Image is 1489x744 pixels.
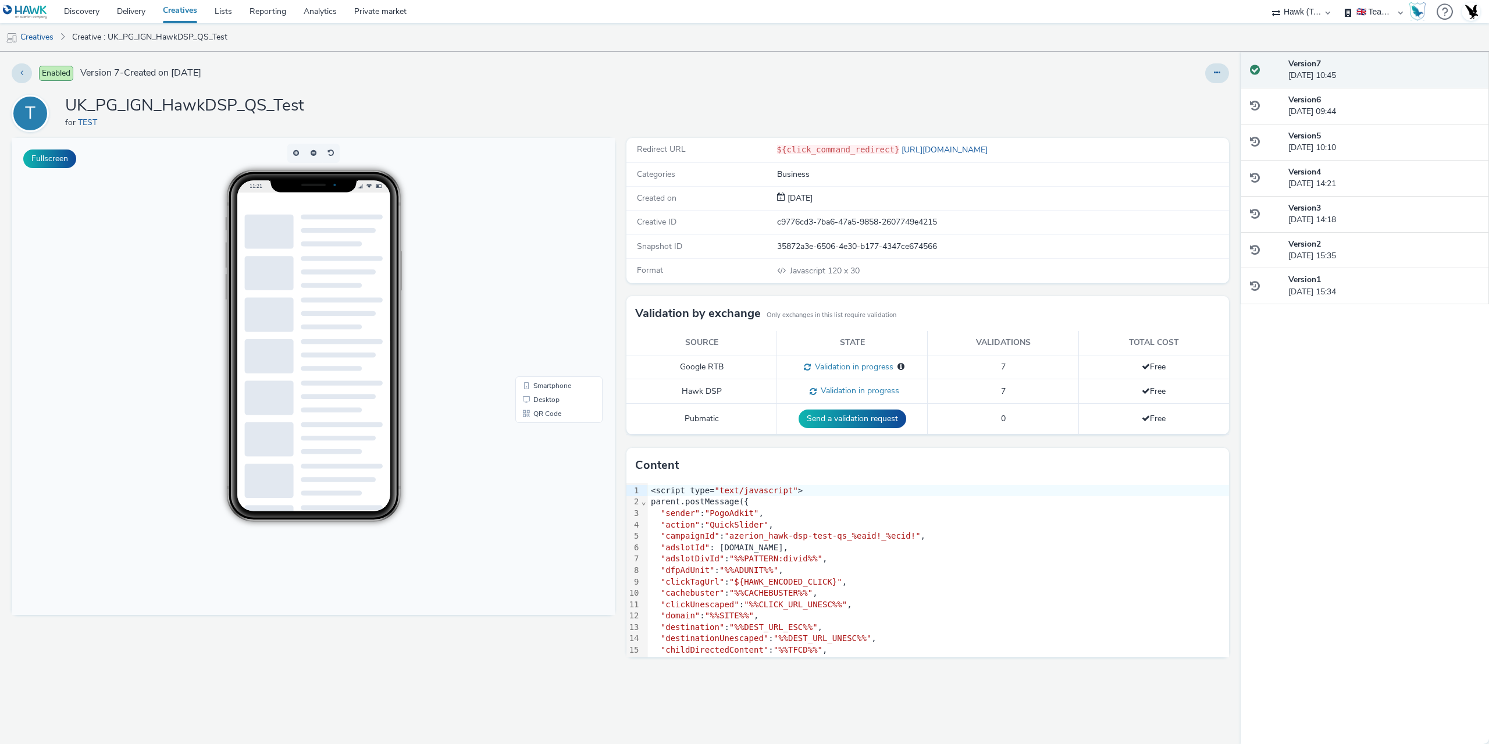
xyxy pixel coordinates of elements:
div: 15 [626,645,641,656]
span: [DATE] [785,193,813,204]
div: <script type= > [647,485,1229,497]
div: : , [647,633,1229,645]
li: QR Code [506,269,589,283]
th: Source [626,331,777,355]
th: State [777,331,928,355]
div: 6 [626,542,641,554]
span: "destination" [661,622,725,632]
img: Account UK [1462,3,1480,20]
span: "%%CACHEBUSTER%%" [729,588,813,597]
span: "text/javascript" [715,486,798,495]
td: Pubmatic [626,404,777,435]
span: "${HAWK_ENCODED_CLICK}" [729,577,842,586]
div: : , [647,588,1229,599]
div: : , [647,576,1229,588]
span: QR Code [522,272,550,279]
div: : , [647,610,1229,622]
span: "destinationUnescaped" [661,633,768,643]
span: "azerion_hawk-dsp-test-qs_%eaid!_%ecid!" [724,531,920,540]
span: "serverLineitemId" [661,657,749,666]
span: "childDirectedContent" [661,645,768,654]
div: 35872a3e-6506-4e30-b177-4347ce674566 [777,241,1228,252]
div: Business [777,169,1228,180]
span: "%%DEST_URL_ESC%%" [729,622,818,632]
strong: Version 2 [1288,238,1321,250]
span: Smartphone [522,244,560,251]
td: Hawk DSP [626,379,777,404]
span: Created on [637,193,676,204]
li: Desktop [506,255,589,269]
div: [DATE] 09:44 [1288,94,1480,118]
code: ${click_command_redirect} [777,145,900,154]
div: 14 [626,633,641,645]
span: Redirect URL [637,144,686,155]
div: 16 [626,656,641,668]
h3: Validation by exchange [635,305,761,322]
div: 1 [626,485,641,497]
div: [DATE] 10:10 [1288,130,1480,154]
span: Format [637,265,663,276]
span: "%%DEST_URL_UNESC%%" [774,633,872,643]
span: "PogoAdkit" [705,508,759,518]
span: Desktop [522,258,548,265]
span: "adslotDivId" [661,554,725,563]
div: [DATE] 14:21 [1288,166,1480,190]
a: TEST [78,117,102,128]
span: "cachebuster" [661,588,725,597]
div: : , [647,656,1229,668]
div: : , [647,553,1229,565]
strong: Version 6 [1288,94,1321,105]
div: 11 [626,599,641,611]
span: for [65,117,78,128]
span: Free [1142,361,1166,372]
span: "campaignId" [661,531,719,540]
div: 5 [626,531,641,542]
span: "clickUnescaped" [661,600,739,609]
div: 9 [626,576,641,588]
img: mobile [6,32,17,44]
span: Fold line [641,497,647,506]
span: 11:21 [237,45,250,51]
span: 7 [1001,386,1006,397]
span: "%%SITE%%" [705,611,754,620]
span: "%%TFCD%%" [774,645,822,654]
div: Creation 25 June 2025, 15:34 [785,193,813,204]
span: 120 x 30 [789,265,860,276]
div: [DATE] 15:34 [1288,274,1480,298]
button: Fullscreen [23,149,76,168]
div: 13 [626,622,641,633]
div: : , [647,508,1229,519]
a: [URL][DOMAIN_NAME] [899,144,992,155]
strong: Version 3 [1288,202,1321,213]
div: [DATE] 15:35 [1288,238,1480,262]
div: 10 [626,588,641,599]
img: Hawk Academy [1409,2,1426,21]
span: Creative ID [637,216,676,227]
span: "%%CLICK_URL_UNESC%%" [744,600,847,609]
span: "%%PATTERN:divid%%" [729,554,822,563]
span: "action" [661,520,700,529]
td: Google RTB [626,355,777,379]
th: Total cost [1078,331,1229,355]
strong: Version 7 [1288,58,1321,69]
div: : , [647,622,1229,633]
div: [DATE] 10:45 [1288,58,1480,82]
img: undefined Logo [3,5,48,19]
span: "dfpAdUnit" [661,565,715,575]
a: T [12,108,54,119]
h1: UK_PG_IGN_HawkDSP_QS_Test [65,95,304,117]
span: "sender" [661,508,700,518]
span: Validation in progress [811,361,893,372]
span: Free [1142,413,1166,424]
span: "domain" [661,611,700,620]
strong: Version 5 [1288,130,1321,141]
div: : , [647,531,1229,542]
th: Validations [928,331,1078,355]
div: 4 [626,519,641,531]
a: Creative : UK_PG_IGN_HawkDSP_QS_Test [66,23,233,51]
div: 12 [626,610,641,622]
li: Smartphone [506,241,589,255]
button: Send a validation request [799,410,906,428]
span: Snapshot ID [637,241,682,252]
